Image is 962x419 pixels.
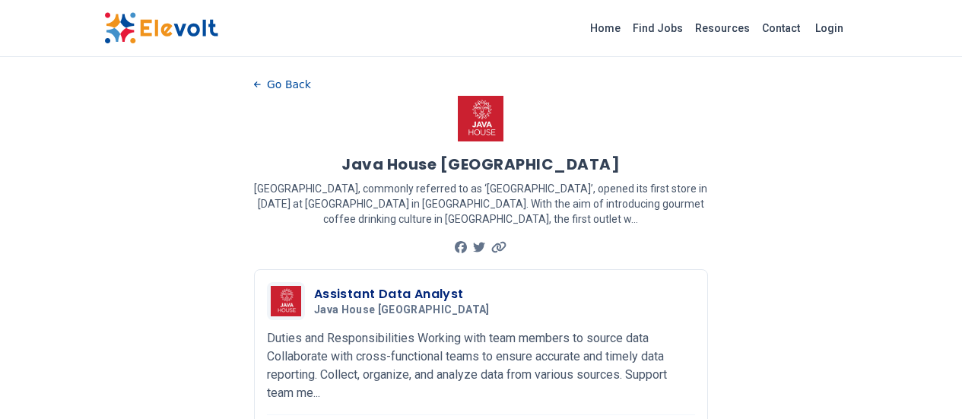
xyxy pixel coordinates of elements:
[271,286,301,316] img: Java House Africa
[341,154,620,175] h1: Java House [GEOGRAPHIC_DATA]
[458,96,503,141] img: Java House Africa
[756,16,806,40] a: Contact
[806,13,852,43] a: Login
[254,181,708,227] p: [GEOGRAPHIC_DATA], commonly referred to as ‘[GEOGRAPHIC_DATA]’, opened its first store in [DATE] ...
[627,16,689,40] a: Find Jobs
[267,329,695,402] p: Duties and Responsibilities Working with team members to source data Collaborate with cross-funct...
[104,12,218,44] img: Elevolt
[584,16,627,40] a: Home
[314,303,490,317] span: Java House [GEOGRAPHIC_DATA]
[314,285,496,303] h3: Assistant Data Analyst
[689,16,756,40] a: Resources
[254,73,311,96] button: Go Back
